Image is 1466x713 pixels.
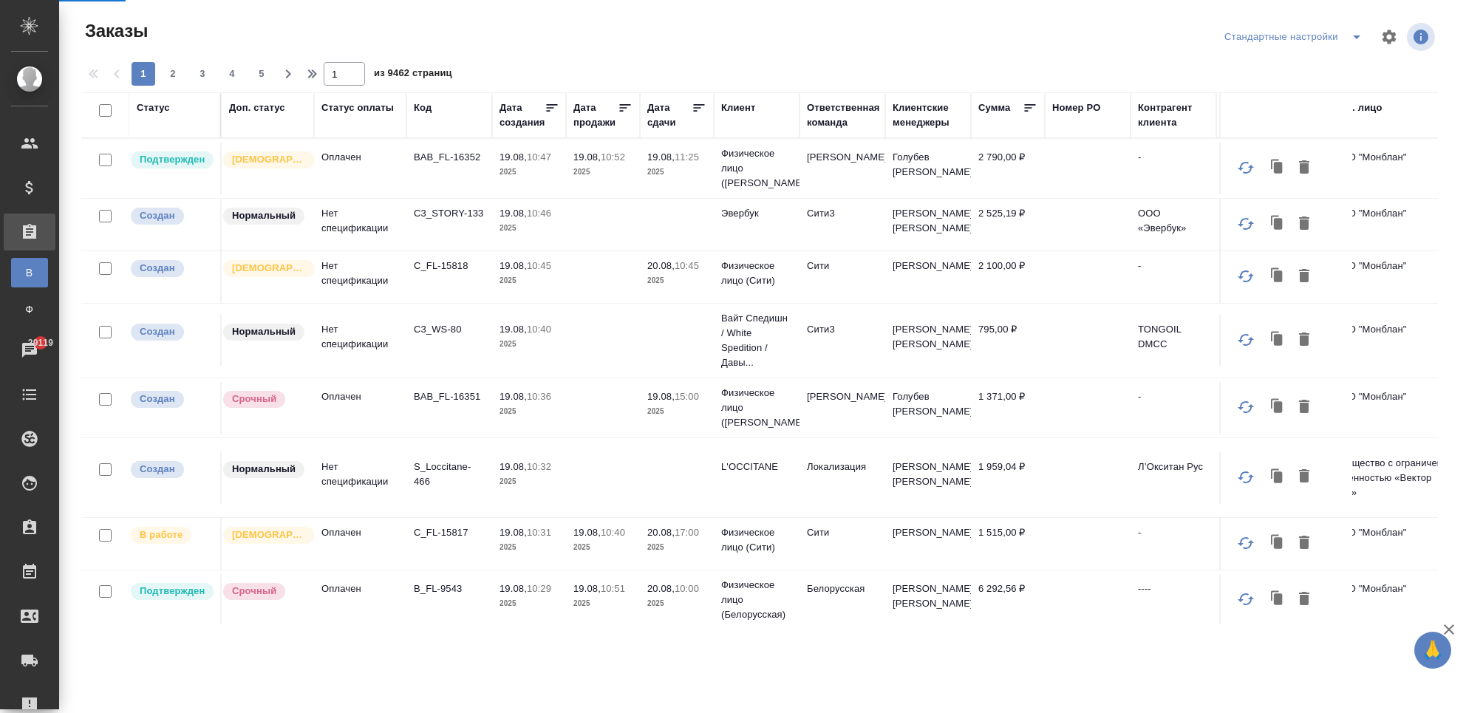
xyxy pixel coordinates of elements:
p: 19.08, [500,208,527,219]
button: Обновить [1228,581,1264,617]
div: Выставляется автоматически, если на указанный объем услуг необходимо больше времени в стандартном... [222,581,307,601]
p: 10:51 [601,583,625,594]
span: 29119 [19,335,62,350]
span: Посмотреть информацию [1407,23,1438,51]
p: 19.08, [500,324,527,335]
span: 3 [191,66,214,81]
p: 15:00 [675,391,699,402]
div: Статус [137,100,170,115]
p: 19.08, [647,151,675,163]
button: Удалить [1292,393,1317,421]
td: 2 100,00 ₽ [971,251,1045,303]
td: 1 371,00 ₽ [971,382,1045,434]
p: 19.08, [573,527,601,538]
td: 1 959,04 ₽ [971,452,1045,504]
p: 19.08, [500,391,527,402]
p: Срочный [232,584,276,598]
div: Выставляется автоматически при создании заказа [129,206,213,226]
td: Локализация [800,452,885,504]
td: [PERSON_NAME] [1216,382,1302,434]
button: Клонировать [1264,393,1292,421]
td: Нет спецификации [314,452,406,504]
p: 19.08, [500,583,527,594]
td: 2 790,00 ₽ [971,143,1045,194]
td: Сити [800,251,885,303]
td: Нет спецификации [314,315,406,366]
td: Оплачен [314,382,406,434]
div: Выставляется автоматически при создании заказа [129,460,213,480]
p: 19.08, [500,260,527,271]
p: Нормальный [232,462,296,477]
p: C3_STORY-133 [414,206,485,221]
span: Ф [18,302,41,317]
p: B_FL-9543 [414,581,485,596]
p: [DEMOGRAPHIC_DATA] [232,152,306,167]
button: Удалить [1292,154,1317,182]
button: Обновить [1228,206,1264,242]
p: 10:52 [601,151,625,163]
p: TONGOIL DMCC [1138,322,1209,352]
p: 2025 [500,474,559,489]
td: [PERSON_NAME] [PERSON_NAME] [885,452,971,504]
p: 10:40 [527,324,551,335]
p: Срочный [232,392,276,406]
p: Физическое лицо (Белорусская) [721,578,792,622]
p: Л’Окситан Рус [1138,460,1209,474]
span: 🙏 [1420,635,1445,666]
button: 4 [220,62,244,86]
div: Выставляется автоматически при создании заказа [129,259,213,279]
p: ООО «Эвербук» [1138,206,1209,236]
div: Ответственная команда [807,100,880,130]
p: 2025 [647,273,706,288]
p: 19.08, [647,391,675,402]
div: Статус по умолчанию для стандартных заказов [222,322,307,342]
div: Статус по умолчанию для стандартных заказов [222,206,307,226]
p: 20.08, [647,260,675,271]
div: Дата продажи [573,100,618,130]
div: Сумма [978,100,1010,115]
button: Клонировать [1264,326,1292,354]
button: Обновить [1228,460,1264,495]
td: Сити3 [800,199,885,250]
p: 2025 [573,540,633,555]
td: Сити3 [800,315,885,366]
button: Клонировать [1264,585,1292,613]
div: Номер PO [1052,100,1100,115]
div: Выставляет КМ после уточнения всех необходимых деталей и получения согласия клиента на запуск. С ... [129,150,213,170]
td: Оплачен [314,574,406,626]
a: 29119 [4,332,55,369]
p: 2025 [573,596,633,611]
td: Юлия [1216,251,1302,303]
button: Обновить [1228,389,1264,425]
button: 3 [191,62,214,86]
td: [PERSON_NAME] [PERSON_NAME] [885,199,971,250]
p: 10:40 [601,527,625,538]
button: Клонировать [1264,463,1292,491]
td: [PERSON_NAME] [800,382,885,434]
p: 20.08, [647,583,675,594]
p: 2025 [573,165,633,180]
p: Физическое лицо (Сити) [721,525,792,555]
div: Доп. статус [229,100,285,115]
td: Белорусская [800,574,885,626]
span: Заказы [81,19,148,43]
td: 795,00 ₽ [971,315,1045,366]
p: 10:47 [527,151,551,163]
button: Удалить [1292,262,1317,290]
td: [PERSON_NAME] [1216,199,1302,250]
p: Физическое лицо (Сити) [721,259,792,288]
p: Создан [140,324,175,339]
p: 10:45 [675,260,699,271]
p: 10:45 [527,260,551,271]
p: 10:00 [675,583,699,594]
p: Нормальный [232,208,296,223]
button: Обновить [1228,525,1264,561]
p: 2025 [500,596,559,611]
button: Клонировать [1264,262,1292,290]
td: Голубев [PERSON_NAME] [885,382,971,434]
button: Обновить [1228,322,1264,358]
p: 2025 [500,221,559,236]
p: 10:36 [527,391,551,402]
td: [PERSON_NAME] [1216,452,1302,504]
button: Клонировать [1264,154,1292,182]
